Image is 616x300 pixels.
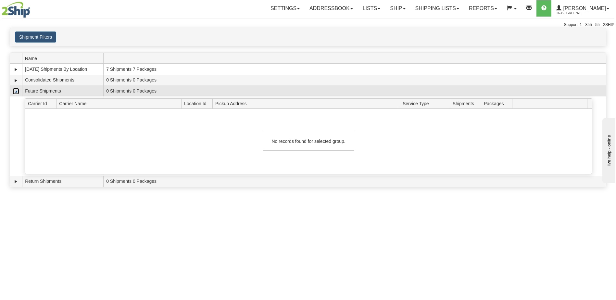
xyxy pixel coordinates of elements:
[59,98,181,108] span: Carrier Name
[403,98,450,108] span: Service Type
[22,75,103,86] td: Consolidated Shipments
[215,98,400,108] span: Pickup Address
[13,178,19,185] a: Expand
[13,88,19,94] a: Collapse
[22,176,103,187] td: Return Shipments
[263,132,354,151] div: No records found for selected group.
[13,77,19,84] a: Expand
[22,85,103,96] td: Future Shipments
[266,0,305,17] a: Settings
[103,176,606,187] td: 0 Shipments 0 Packages
[103,85,606,96] td: 0 Shipments 0 Packages
[551,0,614,17] a: [PERSON_NAME] 2635 / Green-1
[28,98,57,108] span: Carrier Id
[103,75,606,86] td: 0 Shipments 0 Packages
[556,10,605,17] span: 2635 / Green-1
[184,98,213,108] span: Location Id
[25,53,103,63] span: Name
[5,6,60,10] div: live help - online
[385,0,410,17] a: Ship
[453,98,481,108] span: Shipments
[2,22,614,28] div: Support: 1 - 855 - 55 - 2SHIP
[103,64,606,75] td: 7 Shipments 7 Packages
[601,117,615,183] iframe: chat widget
[305,0,358,17] a: Addressbook
[2,2,30,18] img: logo2635.jpg
[358,0,385,17] a: Lists
[15,31,56,43] button: Shipment Filters
[22,64,103,75] td: [DATE] Shipments By Location
[484,98,512,108] span: Packages
[410,0,464,17] a: Shipping lists
[13,66,19,73] a: Expand
[561,6,606,11] span: [PERSON_NAME]
[464,0,502,17] a: Reports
